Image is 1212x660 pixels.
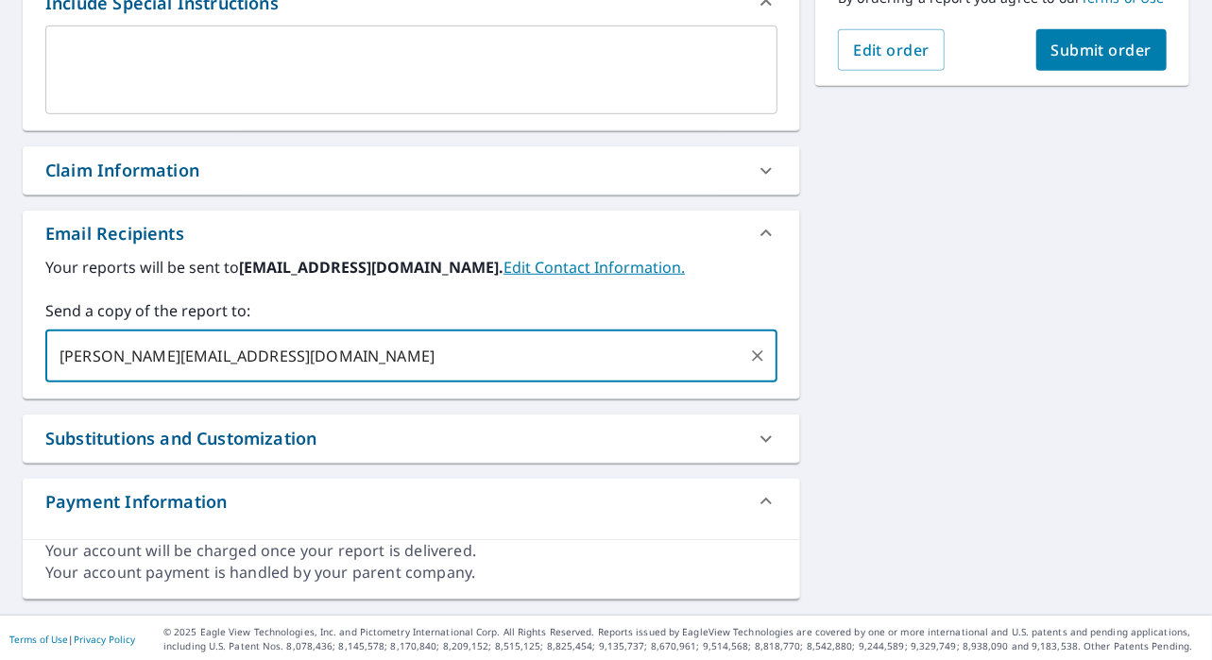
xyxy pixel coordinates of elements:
[853,40,930,60] span: Edit order
[23,211,800,256] div: Email Recipients
[45,562,777,584] div: Your account payment is handled by your parent company.
[9,634,135,645] p: |
[744,343,771,369] button: Clear
[45,540,777,562] div: Your account will be charged once your report is delivered.
[504,257,685,278] a: EditContactInfo
[163,625,1203,653] p: © 2025 Eagle View Technologies, Inc. and Pictometry International Corp. All Rights Reserved. Repo...
[45,489,227,515] div: Payment Information
[9,633,68,646] a: Terms of Use
[1051,40,1152,60] span: Submit order
[45,221,184,246] div: Email Recipients
[45,426,316,451] div: Substitutions and Customization
[23,146,800,195] div: Claim Information
[45,299,777,322] label: Send a copy of the report to:
[45,158,199,183] div: Claim Information
[45,256,777,279] label: Your reports will be sent to
[838,29,945,71] button: Edit order
[1036,29,1168,71] button: Submit order
[74,633,135,646] a: Privacy Policy
[23,479,800,524] div: Payment Information
[23,415,800,463] div: Substitutions and Customization
[239,257,504,278] b: [EMAIL_ADDRESS][DOMAIN_NAME].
